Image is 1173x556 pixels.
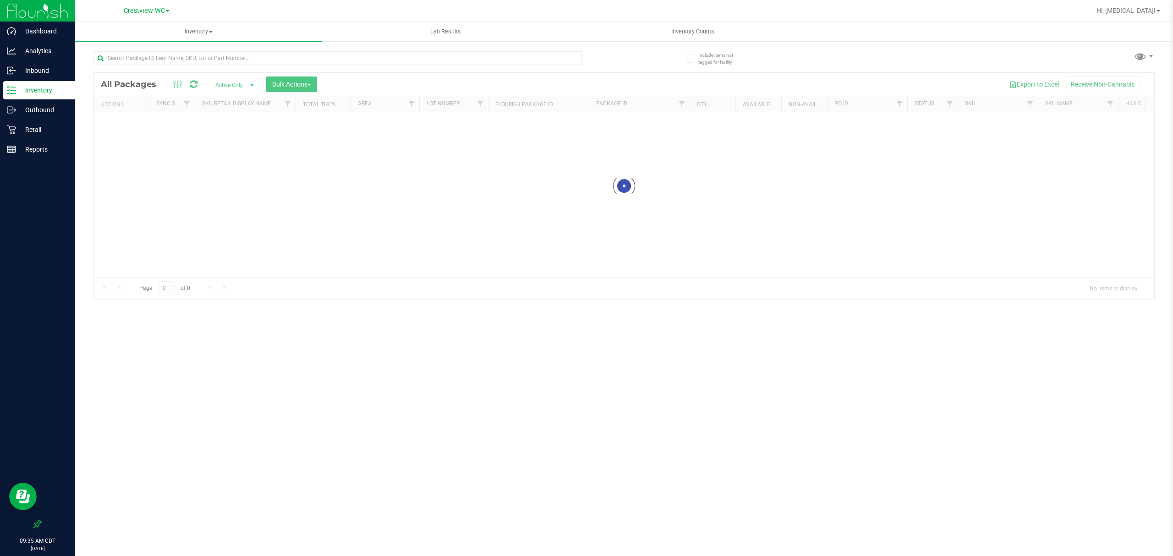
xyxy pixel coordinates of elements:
span: Crestview WC [124,7,165,15]
p: 09:35 AM CDT [4,537,71,545]
p: Dashboard [16,26,71,37]
iframe: Resource center [9,483,37,510]
inline-svg: Reports [7,145,16,154]
span: Lab Results [418,27,473,36]
input: Search Package ID, Item Name, SKU, Lot or Part Number... [93,51,582,65]
span: Inventory Counts [659,27,727,36]
span: Hi, [MEDICAL_DATA]! [1096,7,1156,14]
a: Inventory [75,22,322,41]
a: Inventory Counts [569,22,816,41]
p: Outbound [16,104,71,115]
p: Retail [16,124,71,135]
p: Inventory [16,85,71,96]
label: Pin the sidebar to full width on large screens [33,519,42,529]
inline-svg: Inventory [7,86,16,95]
p: [DATE] [4,545,71,552]
p: Inbound [16,65,71,76]
inline-svg: Dashboard [7,27,16,36]
p: Analytics [16,45,71,56]
span: Inventory [75,27,322,36]
a: Lab Results [322,22,569,41]
inline-svg: Outbound [7,105,16,114]
inline-svg: Inbound [7,66,16,75]
p: Reports [16,144,71,155]
inline-svg: Analytics [7,46,16,55]
inline-svg: Retail [7,125,16,134]
span: Include items not tagged for facility [698,52,744,65]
